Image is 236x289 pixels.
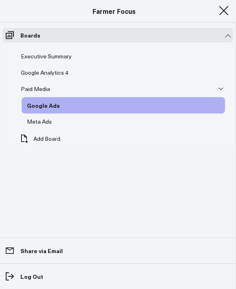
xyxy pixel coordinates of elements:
[20,32,40,38] p: Boards
[15,130,64,148] button: Add Board
[2,269,233,284] a: Log Out
[19,84,52,94] div: Paid Media
[25,117,54,127] div: Meta Ads
[93,7,136,16] a: Farmer Focus
[20,247,63,254] p: Share via Email
[15,81,55,97] a: Paid Media
[33,136,60,142] span: Add Board
[22,113,57,130] a: Meta Ads
[22,97,65,113] a: Google Ads
[15,48,77,64] a: Executive Summary
[19,51,74,61] div: Executive Summary
[20,273,43,280] p: Log Out
[15,64,74,81] a: Google Analytics 4
[19,68,71,78] div: Google Analytics 4
[25,100,62,110] div: Google Ads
